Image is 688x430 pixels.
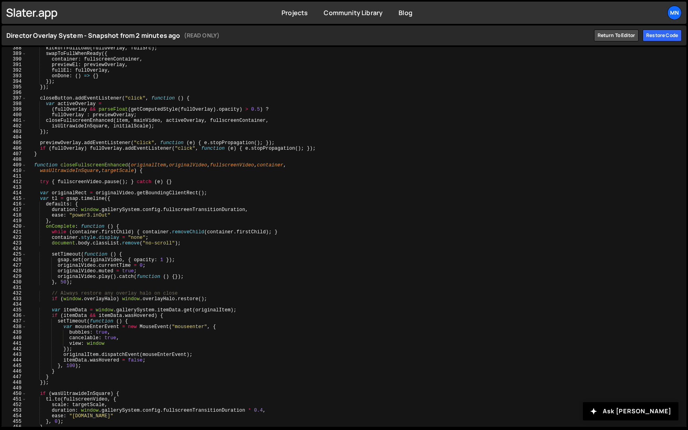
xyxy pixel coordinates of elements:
div: 442 [2,346,27,352]
div: 435 [2,307,27,313]
div: 439 [2,330,27,335]
div: 406 [2,146,27,151]
div: 428 [2,268,27,274]
div: 404 [2,135,27,140]
div: 452 [2,402,27,408]
div: 445 [2,363,27,369]
div: 393 [2,73,27,79]
small: (READ ONLY) [184,31,219,40]
a: Projects [281,8,308,17]
div: 430 [2,279,27,285]
div: 426 [2,257,27,263]
div: 398 [2,101,27,107]
div: 455 [2,419,27,424]
a: MN [667,6,682,20]
div: 449 [2,385,27,391]
div: 418 [2,213,27,218]
div: 456 [2,424,27,430]
div: 447 [2,374,27,380]
div: 405 [2,140,27,146]
div: 434 [2,302,27,307]
div: 420 [2,224,27,229]
div: 432 [2,291,27,296]
div: 389 [2,51,27,57]
div: 392 [2,68,27,73]
div: 431 [2,285,27,291]
div: 396 [2,90,27,96]
div: 410 [2,168,27,174]
div: 443 [2,352,27,358]
div: 419 [2,218,27,224]
div: 425 [2,252,27,257]
a: Blog [399,8,412,17]
div: 438 [2,324,27,330]
div: 429 [2,274,27,279]
div: 399 [2,107,27,112]
div: 423 [2,240,27,246]
div: 433 [2,296,27,302]
div: 424 [2,246,27,252]
div: 402 [2,123,27,129]
div: 440 [2,335,27,341]
div: 416 [2,201,27,207]
div: 390 [2,57,27,62]
div: 444 [2,358,27,363]
div: 401 [2,118,27,123]
div: 417 [2,207,27,213]
div: 409 [2,162,27,168]
button: Ask [PERSON_NAME] [583,402,678,420]
div: 450 [2,391,27,397]
div: 414 [2,190,27,196]
div: 437 [2,319,27,324]
div: 395 [2,84,27,90]
div: 415 [2,196,27,201]
div: 453 [2,408,27,413]
div: 427 [2,263,27,268]
div: 412 [2,179,27,185]
div: 403 [2,129,27,135]
div: 407 [2,151,27,157]
div: 397 [2,96,27,101]
a: Community Library [324,8,383,17]
div: 446 [2,369,27,374]
div: 394 [2,79,27,84]
div: 436 [2,313,27,319]
div: 421 [2,229,27,235]
div: 451 [2,397,27,402]
a: Return to editor [594,29,639,41]
div: 408 [2,157,27,162]
div: 441 [2,341,27,346]
div: 388 [2,45,27,51]
div: 454 [2,413,27,419]
div: 400 [2,112,27,118]
h1: Director Overlay System - Snapshot from 2 minutes ago [6,31,590,40]
div: 411 [2,174,27,179]
div: 391 [2,62,27,68]
div: 422 [2,235,27,240]
div: 413 [2,185,27,190]
div: 448 [2,380,27,385]
div: Restore code [643,29,682,41]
